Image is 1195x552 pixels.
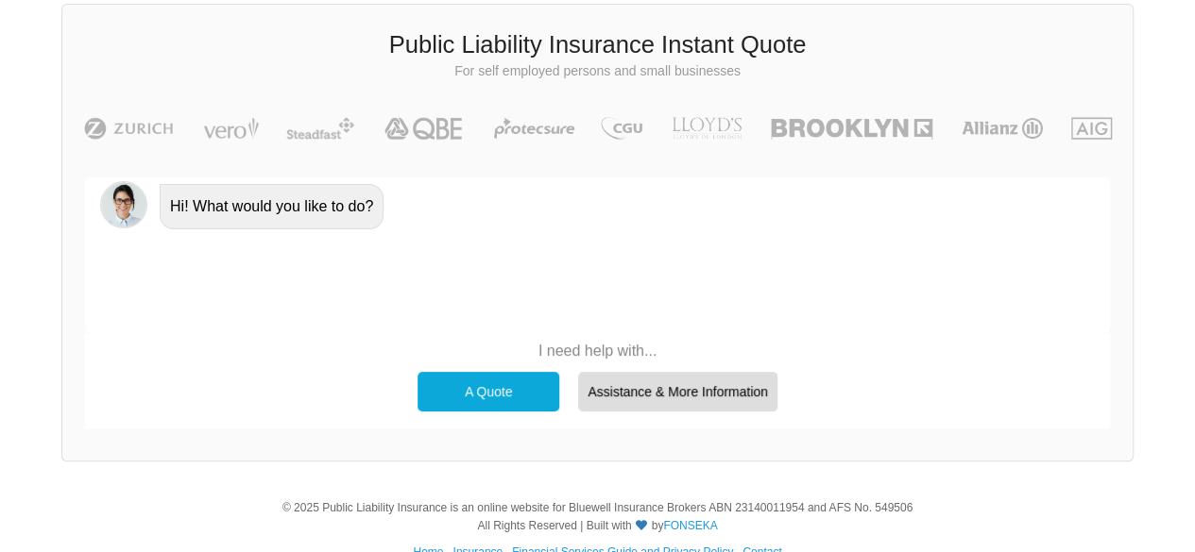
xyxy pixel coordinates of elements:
p: For self employed persons and small businesses [77,62,1118,81]
img: QBE | Public Liability Insurance [373,117,475,140]
p: I need help with... [408,341,787,361]
img: Zurich | Public Liability Insurance [76,117,182,140]
img: Protecsure | Public Liability Insurance [487,117,582,140]
img: LLOYD's | Public Liability Insurance [661,117,752,140]
img: Steadfast | Public Liability Insurance [279,117,362,140]
img: AIG | Public Liability Insurance [1064,117,1119,140]
div: Hi! What would you like to do? [160,184,384,229]
img: Vero | Public Liability Insurance [195,117,267,140]
img: CGU | Public Liability Insurance [593,117,650,140]
img: Chatbot | PLI [100,181,147,228]
div: Assistance & More Information [578,372,777,411]
a: FONSEKA [663,519,717,532]
img: Brooklyn | Public Liability Insurance [763,117,940,140]
div: A Quote [418,372,559,411]
h3: Public Liability Insurance Instant Quote [77,28,1118,62]
img: Allianz | Public Liability Insurance [952,117,1052,140]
